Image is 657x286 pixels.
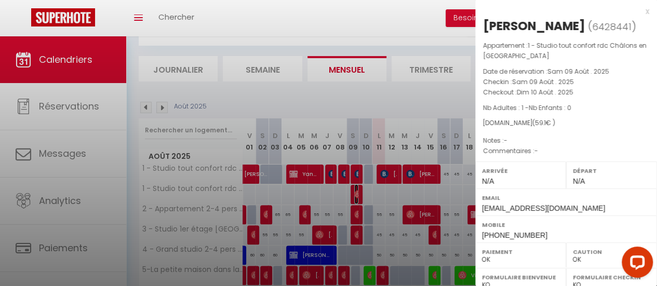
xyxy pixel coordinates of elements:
[588,19,636,34] span: ( )
[534,146,538,155] span: -
[532,118,555,127] span: ( € )
[482,166,559,176] label: Arrivée
[483,87,649,98] p: Checkout :
[482,204,605,212] span: [EMAIL_ADDRESS][DOMAIN_NAME]
[482,177,494,185] span: N/A
[483,41,647,60] span: 1 - Studio tout confort rdc Châlons en [GEOGRAPHIC_DATA]
[573,177,585,185] span: N/A
[573,272,650,282] label: Formulaire Checkin
[482,220,650,230] label: Mobile
[592,20,632,33] span: 6428441
[613,242,657,286] iframe: LiveChat chat widget
[512,77,574,86] span: Sam 09 Août . 2025
[573,166,650,176] label: Départ
[483,118,649,128] div: [DOMAIN_NAME]
[483,18,585,34] div: [PERSON_NAME]
[482,231,547,239] span: [PHONE_NUMBER]
[573,247,650,257] label: Caution
[483,103,571,112] span: Nb Adultes : 1 -
[535,118,546,127] span: 59.1
[483,77,649,87] p: Checkin :
[517,88,573,97] span: Dim 10 Août . 2025
[482,247,559,257] label: Paiement
[547,67,609,76] span: Sam 09 Août . 2025
[483,40,649,61] p: Appartement :
[482,193,650,203] label: Email
[483,135,649,146] p: Notes :
[482,272,559,282] label: Formulaire Bienvenue
[475,5,649,18] div: x
[504,136,507,145] span: -
[483,66,649,77] p: Date de réservation :
[483,146,649,156] p: Commentaires :
[529,103,571,112] span: Nb Enfants : 0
